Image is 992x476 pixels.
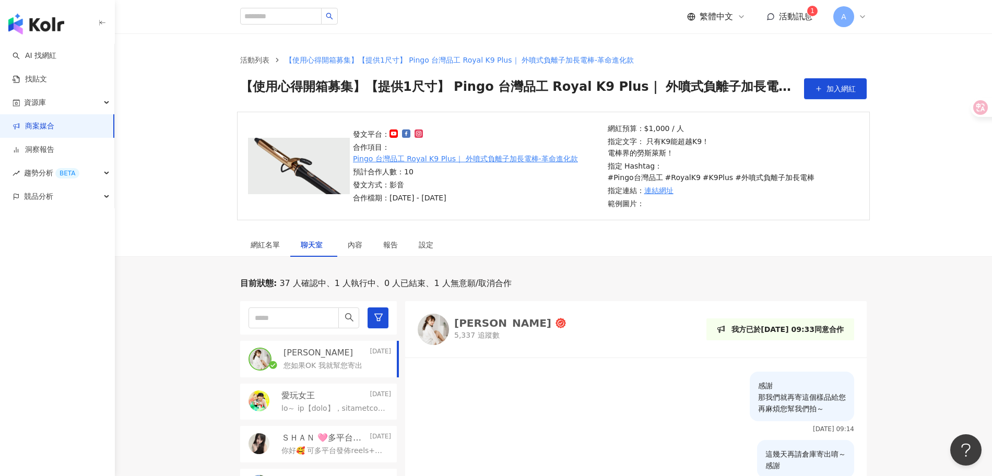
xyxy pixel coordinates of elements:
div: [PERSON_NAME] [454,318,551,328]
div: 內容 [348,239,362,251]
p: 預計合作人數：10 [353,166,601,177]
span: 活動訊息 [779,11,812,21]
span: 【使用心得開箱募集】【提供1尺寸】 Pingo 台灣品工 Royal K9 Plus｜ 外噴式負離子加長電棒-革命進化款 [285,56,634,64]
a: 商案媒合 [13,121,54,132]
p: 指定 Hashtag： [608,160,856,183]
span: 資源庫 [24,91,46,114]
span: 37 人確認中、1 人執行中、0 人已結束、1 人無意願/取消合作 [277,278,512,289]
p: 指定連結： [608,185,856,196]
iframe: Help Scout Beacon - Open [950,434,982,466]
p: [PERSON_NAME] [284,347,353,359]
img: KOL Avatar [249,433,269,454]
span: 聊天室 [301,241,327,248]
span: filter [374,313,383,322]
p: 合作檔期：[DATE] - [DATE] [353,192,601,204]
p: 合作項目： [353,141,601,164]
a: Pingo 台灣品工 Royal K9 Plus｜ 外噴式負離子加長電棒-革命進化款 [353,153,578,164]
img: Pingo 台灣品工 Royal K9 Plus｜ 外噴式負離子加長電棒-革命進化款 [248,138,350,194]
a: KOL Avatar[PERSON_NAME]5,337 追蹤數 [418,314,566,345]
img: KOL Avatar [418,314,449,345]
p: 愛玩女王 [281,390,315,401]
p: lo～ ip【dolo】，sitametco，adipisci，elitseddoeiu，tempori，utl ! etd ：magna://aliquaeni033.adm/ VE ：qui... [281,403,387,414]
p: ＳＨＡＮ 🩷多平台發佈🩷Youtube /tiktok/小紅書/IG/FB/痞客邦/Dcard [281,432,368,444]
span: A [841,11,846,22]
span: 【使用心得開箱募集】【提供1尺寸】 Pingo 台灣品工 Royal K9 Plus｜ 外噴式負離子加長電棒-革命進化款 [240,78,799,99]
img: logo [8,14,64,34]
p: #外噴式負離子加長電棒 [735,172,814,183]
p: 5,337 追蹤數 [454,330,566,341]
span: 趨勢分析 [24,161,79,185]
sup: 1 [807,6,818,16]
span: 繁體中文 [700,11,733,22]
a: 找貼文 [13,74,47,85]
p: 範例圖片： [608,198,856,209]
p: 網紅預算：$1,000 / 人 [608,123,856,134]
span: 1 [810,7,814,15]
p: 我方已於[DATE] 09:33同意合作 [731,324,844,335]
p: [DATE] [370,432,391,444]
a: 連結網址 [644,185,674,196]
p: [DATE] [370,390,391,401]
p: #Pingo台灣品工 [608,172,663,183]
p: 目前狀態 : [240,278,277,289]
div: BETA [55,168,79,178]
p: 您如果OK 我就幫您寄出 [284,361,362,371]
div: 報告 [383,239,398,251]
img: KOL Avatar [250,349,270,370]
p: #K9Plus [703,172,733,183]
a: searchAI 找網紅 [13,51,56,61]
span: 競品分析 [24,185,53,208]
span: search [345,313,354,322]
p: 指定文字： 只有K9能超越K9！ 電棒界的勞斯萊斯！ [608,136,856,159]
p: 這幾天再請倉庫寄出唷～ 感謝 [765,448,846,471]
img: KOL Avatar [249,390,269,411]
p: 你好🥰 可多平台發佈reels+於dcard、部落格簡單導入影片 Youtube /tiktok/小紅書/IG/FB/痞客邦/Dcard 並會分享至各大多個相關社團 - FB🩷商業模式 [URL... [281,446,387,456]
a: 洞察報告 [13,145,54,155]
a: 活動列表 [238,54,271,66]
p: 感謝 那我們就再寄這個樣品給您 再麻煩您幫我們拍～ [758,380,846,414]
p: 發文方式：影音 [353,179,601,191]
div: 網紅名單 [251,239,280,251]
p: 發文平台： [353,128,601,140]
span: rise [13,170,20,177]
button: 加入網紅 [804,78,867,99]
p: [DATE] 09:14 [813,425,854,433]
span: search [326,13,333,20]
p: [DATE] [370,347,391,359]
p: #RoyalK9 [665,172,701,183]
div: 設定 [419,239,433,251]
span: 加入網紅 [826,85,856,93]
